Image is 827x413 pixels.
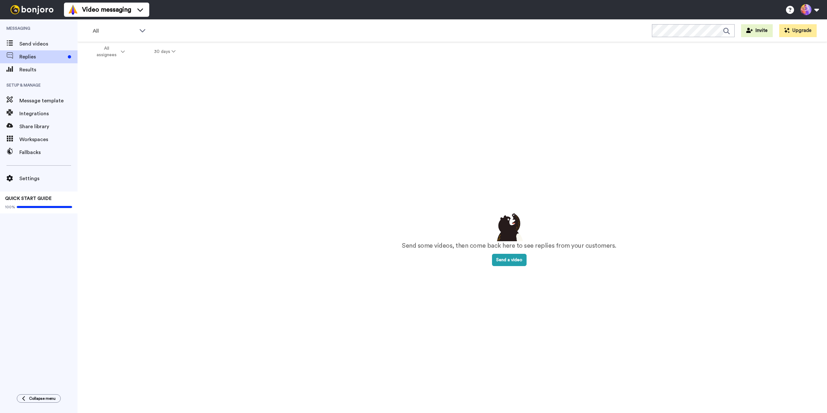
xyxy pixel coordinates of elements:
span: Share library [19,123,78,130]
button: All assignees [79,43,140,61]
span: Video messaging [82,5,131,14]
img: vm-color.svg [68,5,78,15]
span: 100% [5,204,15,210]
button: Collapse menu [17,394,61,403]
span: All assignees [93,45,120,58]
button: Send a video [492,254,527,266]
a: Send a video [492,258,527,262]
span: Workspaces [19,136,78,143]
span: Collapse menu [29,396,56,401]
span: Message template [19,97,78,105]
span: Integrations [19,110,78,118]
button: Invite [741,24,773,37]
img: results-emptystates.png [493,212,525,241]
span: Send videos [19,40,78,48]
span: Settings [19,175,78,182]
button: Upgrade [779,24,817,37]
span: QUICK START GUIDE [5,196,52,201]
img: bj-logo-header-white.svg [8,5,56,14]
p: Send some videos, then come back here to see replies from your customers. [402,241,616,251]
span: All [93,27,136,35]
button: 30 days [140,46,190,57]
span: Fallbacks [19,149,78,156]
span: Replies [19,53,65,61]
span: Results [19,66,78,74]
